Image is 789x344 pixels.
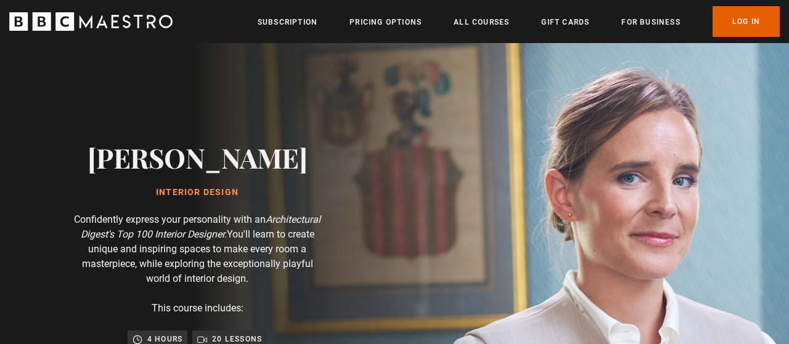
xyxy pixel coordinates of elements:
nav: Primary [258,6,780,37]
p: Confidently express your personality with an You'll learn to create unique and inspiring spaces t... [74,212,321,286]
a: Subscription [258,16,317,28]
svg: BBC Maestro [9,12,173,31]
h1: Interior Design [88,188,308,198]
a: Gift Cards [541,16,589,28]
a: For business [621,16,680,28]
a: Log In [713,6,780,37]
a: All Courses [454,16,509,28]
h2: [PERSON_NAME] [88,142,308,173]
a: Pricing Options [350,16,422,28]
